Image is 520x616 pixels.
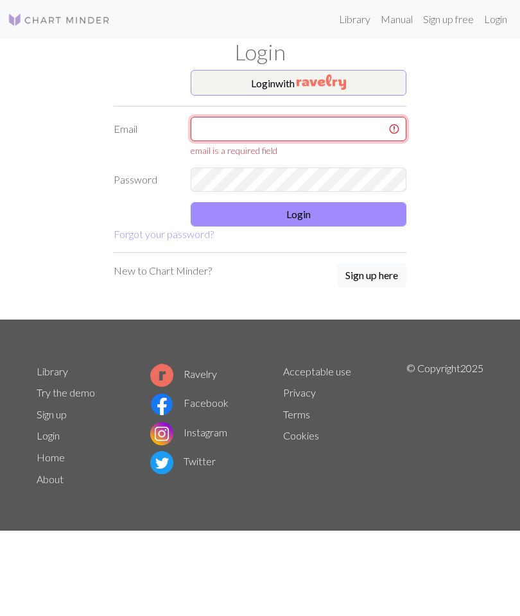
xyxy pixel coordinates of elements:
img: Logo [8,12,110,28]
a: Sign up [37,408,67,420]
a: Privacy [283,386,316,398]
p: © Copyright 2025 [406,361,483,490]
a: Cookies [283,429,319,441]
div: email is a required field [191,144,406,157]
img: Facebook logo [150,393,173,416]
a: Twitter [150,455,216,467]
a: Sign up here [337,263,406,289]
a: Forgot your password? [114,228,214,240]
a: Login [37,429,60,441]
h1: Login [29,38,491,65]
a: Terms [283,408,310,420]
a: Login [479,6,512,32]
a: About [37,473,64,485]
a: Home [37,451,65,463]
img: Ravelry [297,74,346,90]
button: Sign up here [337,263,406,287]
a: Instagram [150,426,227,438]
p: New to Chart Minder? [114,263,212,278]
a: Try the demo [37,386,95,398]
img: Twitter logo [150,451,173,474]
a: Acceptable use [283,365,351,377]
a: Ravelry [150,368,217,380]
a: Facebook [150,397,229,409]
a: Library [37,365,68,377]
a: Manual [376,6,418,32]
button: Login [191,202,406,227]
label: Password [106,167,183,192]
a: Library [334,6,376,32]
img: Instagram logo [150,422,173,445]
img: Ravelry logo [150,364,173,387]
button: Loginwith [191,70,406,96]
a: Sign up free [418,6,479,32]
label: Email [106,117,183,157]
